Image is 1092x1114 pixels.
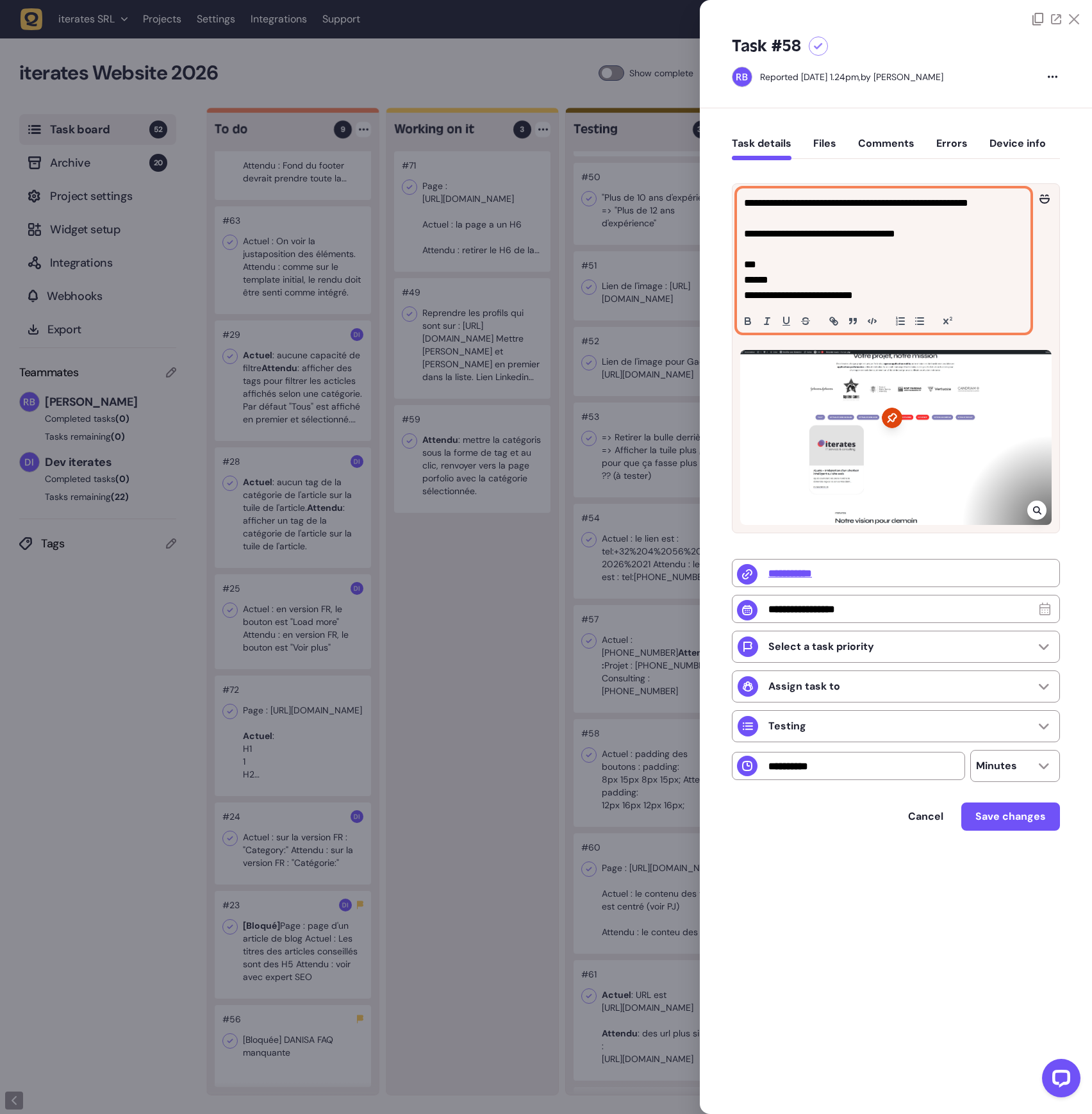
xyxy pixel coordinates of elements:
div: Reported [DATE] 1.24pm, [760,71,861,83]
iframe: LiveChat chat widget [1032,1054,1086,1108]
span: Save changes [975,811,1046,822]
p: Select a task priority [768,640,874,653]
p: Assign task to [768,680,840,693]
button: Errors [936,137,968,160]
button: Device info [989,137,1046,160]
h5: Task #58 [732,36,801,56]
img: Rodolphe Balay [732,67,752,87]
p: Minutes [976,760,1017,772]
button: Cancel [895,804,956,829]
p: Testing [768,720,806,733]
button: Task details [732,137,791,160]
span: Cancel [908,811,943,822]
button: Comments [858,137,914,160]
div: by [PERSON_NAME] [760,71,943,83]
button: Save changes [961,802,1060,831]
button: Files [813,137,836,160]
